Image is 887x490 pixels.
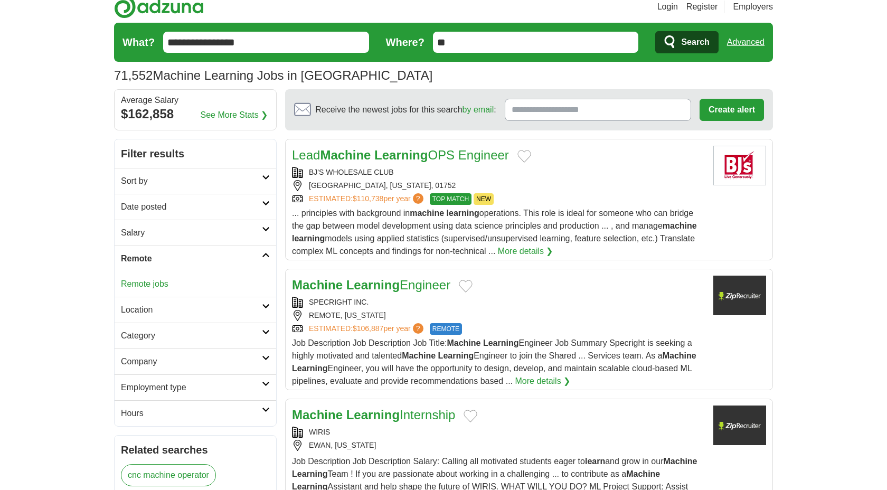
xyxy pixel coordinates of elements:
[121,252,262,265] h2: Remote
[483,338,519,347] strong: Learning
[413,193,423,204] span: ?
[121,442,270,458] h2: Related searches
[115,297,276,323] a: Location
[292,180,705,191] div: [GEOGRAPHIC_DATA], [US_STATE], 01752
[474,193,494,205] span: NEW
[122,34,155,50] label: What?
[664,457,697,466] strong: Machine
[663,351,696,360] strong: Machine
[309,323,426,335] a: ESTIMATED:$106,887per year?
[115,168,276,194] a: Sort by
[626,469,660,478] strong: Machine
[353,324,383,333] span: $106,887
[655,31,718,53] button: Search
[292,209,697,256] span: ... principles with background in operations. This role is ideal for someone who can bridge the g...
[292,408,455,422] a: Machine LearningInternship
[121,464,216,486] a: cnc machine operator
[430,323,462,335] span: REMOTE
[115,220,276,246] a: Salary
[115,139,276,168] h2: Filter results
[292,234,325,243] strong: learning
[121,96,270,105] div: Average Salary
[585,457,605,466] strong: learn
[292,148,509,162] a: LeadMachine LearningOPS Engineer
[320,148,371,162] strong: Machine
[292,338,696,385] span: Job Description Job Description Job Title: Engineer Job Summary Specright is seeking a highly mot...
[292,408,343,422] strong: Machine
[114,68,432,82] h1: Machine Learning Jobs in [GEOGRAPHIC_DATA]
[374,148,428,162] strong: Learning
[686,1,718,13] a: Register
[315,103,496,116] span: Receive the newest jobs for this search :
[459,280,473,293] button: Add to favorite jobs
[201,109,268,121] a: See More Stats ❯
[292,440,705,451] div: EWAN, [US_STATE]
[346,278,400,292] strong: Learning
[657,1,678,13] a: Login
[309,168,394,176] a: BJ'S WHOLESALE CLUB
[733,1,773,13] a: Employers
[713,146,766,185] img: BJ's Wholesale Club, Inc. logo
[498,245,553,258] a: More details ❯
[115,374,276,400] a: Employment type
[438,351,474,360] strong: Learning
[121,329,262,342] h2: Category
[386,34,424,50] label: Where?
[292,278,450,292] a: Machine LearningEngineer
[713,406,766,445] img: Company logo
[292,297,705,308] div: SPECRIGHT INC.
[309,193,426,205] a: ESTIMATED:$110,738per year?
[292,427,705,438] div: WIRIS
[121,407,262,420] h2: Hours
[121,381,262,394] h2: Employment type
[292,278,343,292] strong: Machine
[292,469,328,478] strong: Learning
[115,323,276,348] a: Category
[517,150,531,163] button: Add to favorite jobs
[430,193,471,205] span: TOP MATCH
[115,246,276,271] a: Remote
[346,408,400,422] strong: Learning
[700,99,764,121] button: Create alert
[713,276,766,315] img: Company logo
[402,351,436,360] strong: Machine
[121,105,270,124] div: $162,858
[447,338,480,347] strong: Machine
[292,364,328,373] strong: Learning
[447,209,479,218] strong: learning
[681,32,709,53] span: Search
[292,310,705,321] div: REMOTE, [US_STATE]
[463,105,494,114] a: by email
[114,66,153,85] span: 71,552
[121,227,262,239] h2: Salary
[121,201,262,213] h2: Date posted
[115,194,276,220] a: Date posted
[121,304,262,316] h2: Location
[727,32,765,53] a: Advanced
[121,175,262,187] h2: Sort by
[515,375,571,388] a: More details ❯
[413,323,423,334] span: ?
[121,279,168,288] a: Remote jobs
[353,194,383,203] span: $110,738
[464,410,477,422] button: Add to favorite jobs
[410,209,444,218] strong: machine
[115,348,276,374] a: Company
[121,355,262,368] h2: Company
[663,221,697,230] strong: machine
[115,400,276,426] a: Hours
